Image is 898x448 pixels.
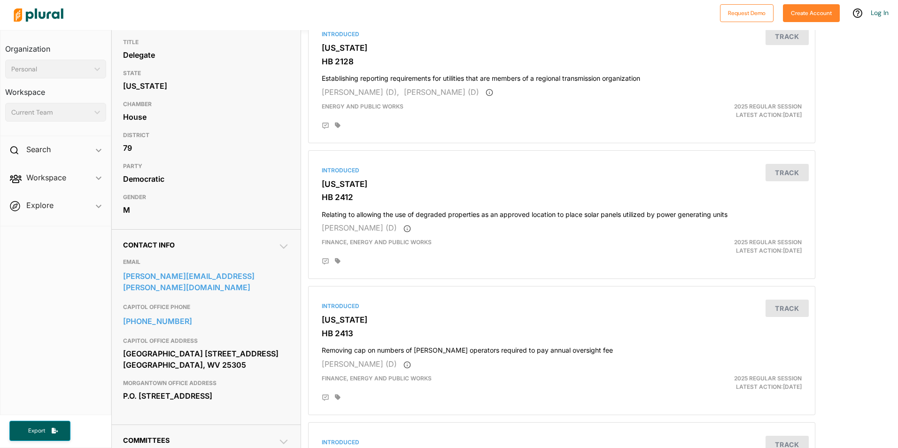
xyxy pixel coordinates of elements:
[322,239,432,246] span: Finance, Energy and Public Works
[11,64,91,74] div: Personal
[22,427,52,435] span: Export
[322,329,802,338] h3: HB 2413
[322,258,329,265] div: Add Position Statement
[123,335,289,347] h3: CAPITOL OFFICE ADDRESS
[123,110,289,124] div: House
[123,130,289,141] h3: DISTRICT
[322,359,397,369] span: [PERSON_NAME] (D)
[123,79,289,93] div: [US_STATE]
[322,30,802,39] div: Introduced
[322,394,329,402] div: Add Position Statement
[322,223,397,232] span: [PERSON_NAME] (D)
[644,374,809,391] div: Latest Action: [DATE]
[322,122,329,130] div: Add Position Statement
[644,238,809,255] div: Latest Action: [DATE]
[123,314,289,328] a: [PHONE_NUMBER]
[766,28,809,45] button: Track
[335,122,341,129] div: Add tags
[734,375,802,382] span: 2025 Regular Session
[734,239,802,246] span: 2025 Regular Session
[322,315,802,324] h3: [US_STATE]
[322,70,802,83] h4: Establishing reporting requirements for utilities that are members of a regional transmission org...
[26,144,51,154] h2: Search
[871,8,889,17] a: Log In
[322,206,802,219] h4: Relating to allowing the use of degraded properties as an approved location to place solar panels...
[322,375,432,382] span: Finance, Energy and Public Works
[123,269,289,294] a: [PERSON_NAME][EMAIL_ADDRESS][PERSON_NAME][DOMAIN_NAME]
[322,342,802,355] h4: Removing cap on numbers of [PERSON_NAME] operators required to pay annual oversight fee
[123,141,289,155] div: 79
[123,37,289,48] h3: TITLE
[123,192,289,203] h3: GENDER
[123,48,289,62] div: Delegate
[783,8,840,17] a: Create Account
[322,103,403,110] span: Energy and Public Works
[123,347,289,372] div: [GEOGRAPHIC_DATA] [STREET_ADDRESS] [GEOGRAPHIC_DATA], WV 25305
[322,43,802,53] h3: [US_STATE]
[783,4,840,22] button: Create Account
[335,394,341,401] div: Add tags
[123,256,289,268] h3: EMAIL
[123,301,289,313] h3: CAPITOL OFFICE PHONE
[5,35,106,56] h3: Organization
[123,99,289,110] h3: CHAMBER
[123,436,170,444] span: Committees
[123,203,289,217] div: M
[322,179,802,189] h3: [US_STATE]
[322,193,802,202] h3: HB 2412
[766,164,809,181] button: Track
[322,87,399,97] span: [PERSON_NAME] (D),
[123,389,289,403] div: P.O. [STREET_ADDRESS]
[720,8,774,17] a: Request Demo
[11,108,91,117] div: Current Team
[123,161,289,172] h3: PARTY
[322,438,802,447] div: Introduced
[720,4,774,22] button: Request Demo
[644,102,809,119] div: Latest Action: [DATE]
[734,103,802,110] span: 2025 Regular Session
[766,300,809,317] button: Track
[322,166,802,175] div: Introduced
[322,302,802,310] div: Introduced
[404,87,479,97] span: [PERSON_NAME] (D)
[335,258,341,264] div: Add tags
[9,421,70,441] button: Export
[123,172,289,186] div: Democratic
[123,241,175,249] span: Contact Info
[5,78,106,99] h3: Workspace
[322,57,802,66] h3: HB 2128
[123,378,289,389] h3: MORGANTOWN OFFICE ADDRESS
[123,68,289,79] h3: STATE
